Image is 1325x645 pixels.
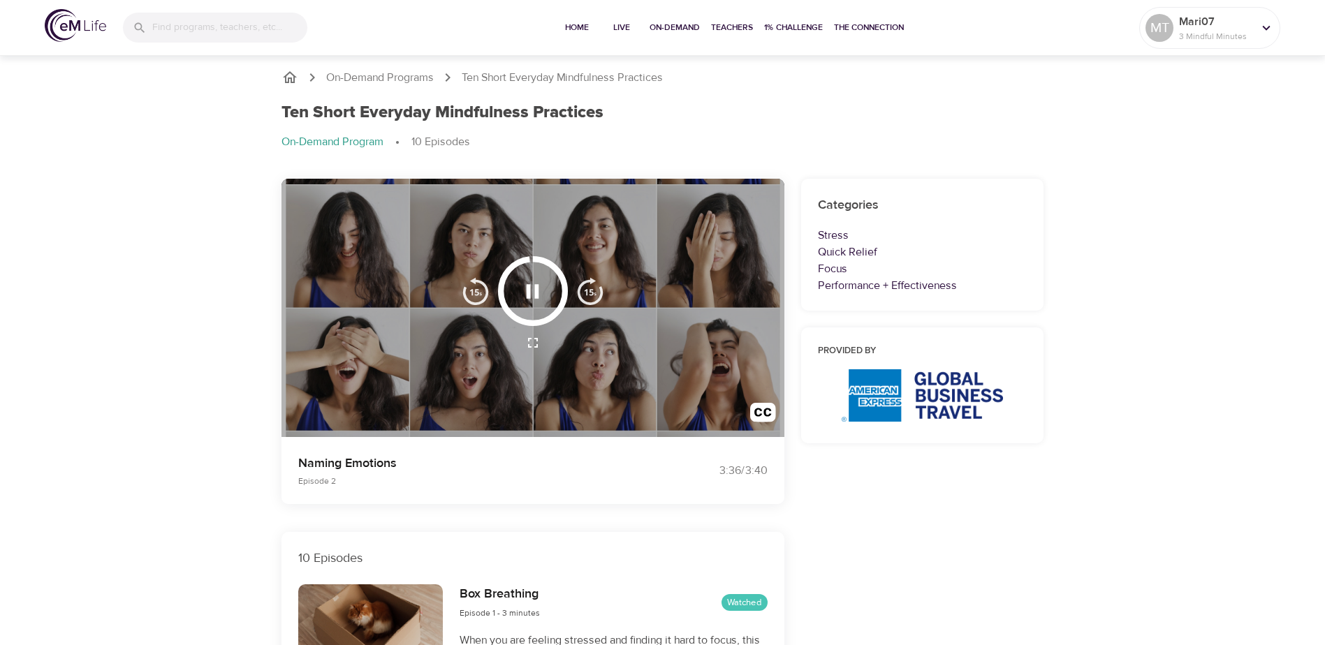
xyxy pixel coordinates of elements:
p: Ten Short Everyday Mindfulness Practices [462,70,663,86]
p: Quick Relief [818,244,1027,260]
h6: Provided by [818,344,1027,359]
span: On-Demand [650,20,700,35]
p: 10 Episodes [298,549,768,568]
span: Home [560,20,594,35]
span: 1% Challenge [764,20,823,35]
img: 15s_prev.svg [462,277,490,305]
h6: Categories [818,195,1027,216]
div: 3:36 / 3:40 [663,463,768,479]
p: Naming Emotions [298,454,646,473]
img: 15s_next.svg [576,277,604,305]
nav: breadcrumb [281,69,1044,86]
p: Performance + Effectiveness [818,277,1027,294]
span: The Connection [834,20,904,35]
p: 3 Mindful Minutes [1179,30,1253,43]
a: On-Demand Programs [326,70,434,86]
span: Episode 1 - 3 minutes [460,607,540,618]
span: Teachers [711,20,753,35]
p: 10 Episodes [411,134,470,150]
p: Focus [818,260,1027,277]
img: open_caption.svg [750,403,776,429]
h1: Ten Short Everyday Mindfulness Practices [281,103,603,123]
img: logo [45,9,106,42]
input: Find programs, teachers, etc... [152,13,307,43]
span: Live [605,20,638,35]
p: Mari07 [1179,13,1253,30]
span: Watched [722,596,768,609]
p: On-Demand Program [281,134,383,150]
p: Episode 2 [298,475,646,487]
div: MT [1145,14,1173,42]
h6: Box Breathing [460,584,540,605]
p: Stress [818,227,1027,244]
nav: breadcrumb [281,134,1044,151]
img: AmEx%20GBT%20logo.png [842,369,1003,422]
